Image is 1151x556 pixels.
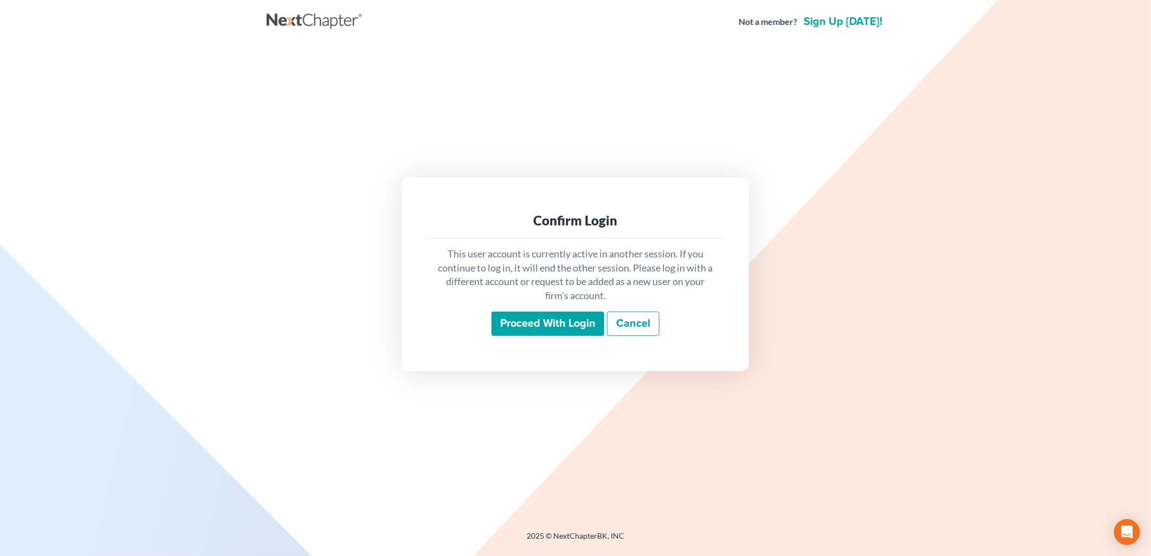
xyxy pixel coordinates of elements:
[437,212,714,229] div: Confirm Login
[739,16,797,28] strong: Not a member?
[437,247,714,303] p: This user account is currently active in another session. If you continue to log in, it will end ...
[492,312,604,337] input: Proceed with login
[607,312,659,337] a: Cancel
[801,16,884,27] a: Sign up [DATE]!
[267,531,884,550] div: 2025 © NextChapterBK, INC
[1114,519,1140,545] div: Open Intercom Messenger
